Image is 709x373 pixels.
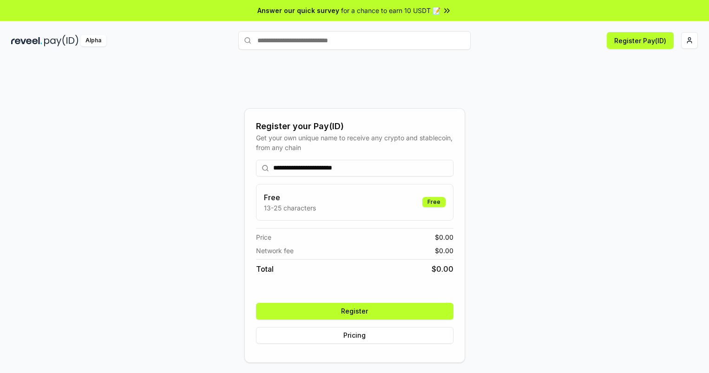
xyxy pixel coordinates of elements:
[256,303,453,320] button: Register
[11,35,42,46] img: reveel_dark
[257,6,339,15] span: Answer our quick survey
[264,203,316,213] p: 13-25 characters
[435,232,453,242] span: $ 0.00
[256,232,271,242] span: Price
[256,327,453,344] button: Pricing
[435,246,453,255] span: $ 0.00
[422,197,446,207] div: Free
[44,35,79,46] img: pay_id
[264,192,316,203] h3: Free
[341,6,440,15] span: for a chance to earn 10 USDT 📝
[256,133,453,152] div: Get your own unique name to receive any crypto and stablecoin, from any chain
[256,263,274,275] span: Total
[432,263,453,275] span: $ 0.00
[80,35,106,46] div: Alpha
[607,32,674,49] button: Register Pay(ID)
[256,246,294,255] span: Network fee
[256,120,453,133] div: Register your Pay(ID)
